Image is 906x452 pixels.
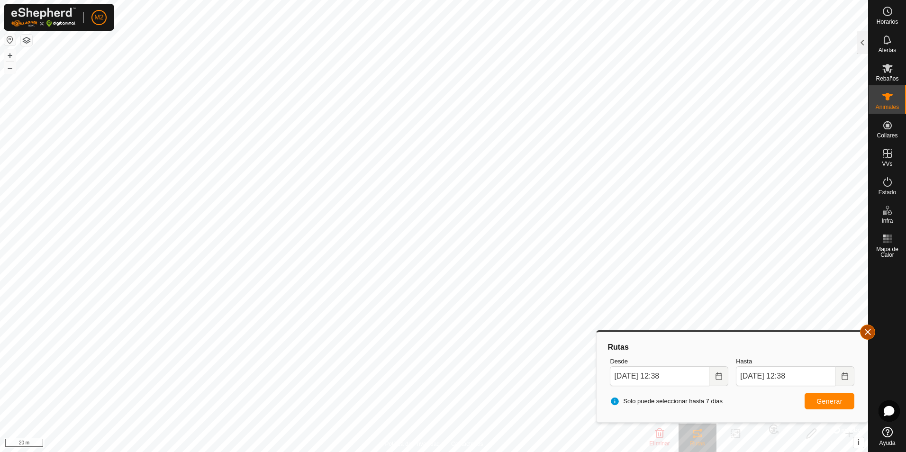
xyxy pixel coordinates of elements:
[385,440,440,448] a: Política de Privacidad
[21,35,32,46] button: Capas del Mapa
[879,440,896,446] span: Ayuda
[736,357,854,366] label: Hasta
[877,19,898,25] span: Horarios
[4,34,16,45] button: Restablecer Mapa
[876,104,899,110] span: Animales
[709,366,728,386] button: Choose Date
[805,393,854,409] button: Generar
[4,50,16,61] button: +
[876,76,898,81] span: Rebaños
[610,397,723,406] span: Solo puede seleccionar hasta 7 días
[606,342,858,353] div: Rutas
[451,440,483,448] a: Contáctenos
[881,218,893,224] span: Infra
[853,437,864,448] button: i
[877,133,897,138] span: Collares
[858,438,860,446] span: i
[871,246,904,258] span: Mapa de Calor
[879,47,896,53] span: Alertas
[835,366,854,386] button: Choose Date
[4,62,16,73] button: –
[610,357,728,366] label: Desde
[879,190,896,195] span: Estado
[94,12,103,22] span: M2
[882,161,892,167] span: VVs
[816,398,843,405] span: Generar
[869,423,906,450] a: Ayuda
[11,8,76,27] img: Logo Gallagher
